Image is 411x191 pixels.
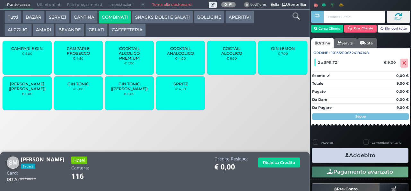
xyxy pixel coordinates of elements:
[85,24,108,36] button: GELATI
[22,52,32,55] small: € 5,00
[110,81,149,91] span: GIN TONIC ([PERSON_NAME])
[214,157,248,161] h4: Credito Residuo:
[258,158,300,167] button: Ricarica Credito
[71,166,89,170] h4: Camera:
[313,50,330,56] span: Ordine :
[244,2,250,8] span: 0
[226,56,237,60] small: € 6,00
[64,0,106,9] span: Ritiri programmati
[396,89,409,94] strong: 0,00 €
[7,171,18,176] h4: Card:
[11,46,43,51] span: CAMPARI E GIN
[59,46,97,56] span: CAMPARI E PROSECCO
[110,46,149,61] span: COCKTAIL ALCOLICO PREMIUM
[312,105,332,110] strong: Da Pagare
[106,0,137,9] span: Impostazioni
[67,81,89,86] span: GIN TONIC
[71,157,87,164] h3: Hotel
[73,56,83,60] small: € 4,50
[213,46,251,56] span: COCTAIL ALCOLICO
[162,46,200,56] span: COCKTAIL ANALCOLICO
[7,157,19,169] img: Simon Maria Gonnelli
[22,92,32,96] small: € 6,00
[355,114,366,119] strong: Segue
[71,172,102,180] h1: 116
[99,11,131,24] button: COMBINATI
[173,81,188,86] span: SPRITZ
[124,61,135,65] small: € 7,00
[8,81,46,91] span: [PERSON_NAME] ([PERSON_NAME])
[397,81,409,86] strong: 9,00 €
[224,2,227,7] b: 0
[318,60,337,65] span: 2 x SPRITZ
[175,87,186,91] small: € 4,50
[109,24,146,36] button: CAFFETTERIA
[214,163,248,171] h1: € 0,00
[372,140,401,145] label: Comanda prioritaria
[312,148,408,163] button: Addebito
[22,11,45,24] button: BAZAR
[324,11,385,23] input: Codice Cliente
[331,50,369,56] span: 101359106324194148
[4,24,32,36] button: ALCOLICI
[321,140,333,145] label: Asporto
[175,56,186,60] small: € 4,00
[33,0,64,9] span: Ultimi ordini
[132,11,193,24] button: SNACKS DOLCI E SALATI
[194,11,224,24] button: BOLLICINE
[312,167,408,177] button: Pagamento avanzato
[312,81,323,86] strong: Totale
[71,11,98,24] button: CANTINA
[148,0,195,9] a: Torna alla dashboard
[311,38,334,48] a: Ordine
[21,156,65,163] b: [PERSON_NAME]
[225,11,254,24] button: APERITIVI
[4,11,22,24] button: Tutti
[357,38,376,48] a: Note
[396,97,409,102] strong: 0,00 €
[311,25,344,33] button: Cerca Cliente
[312,89,326,94] strong: Pagato
[124,92,135,96] small: € 6,00
[378,25,410,33] button: Rimuovi tutto
[271,46,295,51] span: GIN LEMON
[55,24,84,36] button: BEVANDE
[73,87,83,91] small: € 7,00
[278,52,288,55] small: € 7,00
[397,105,409,110] strong: 9,00 €
[21,164,35,169] span: In casa
[4,0,33,9] span: Punto cassa
[312,73,325,79] strong: Sconto
[396,73,409,78] strong: 0,00 €
[46,11,69,24] button: SERVIZI
[344,25,377,33] button: Rim. Cliente
[33,24,54,36] button: AMARI
[383,60,399,65] div: € 9,00
[312,97,327,102] strong: Da Dare
[334,38,357,48] a: Servizi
